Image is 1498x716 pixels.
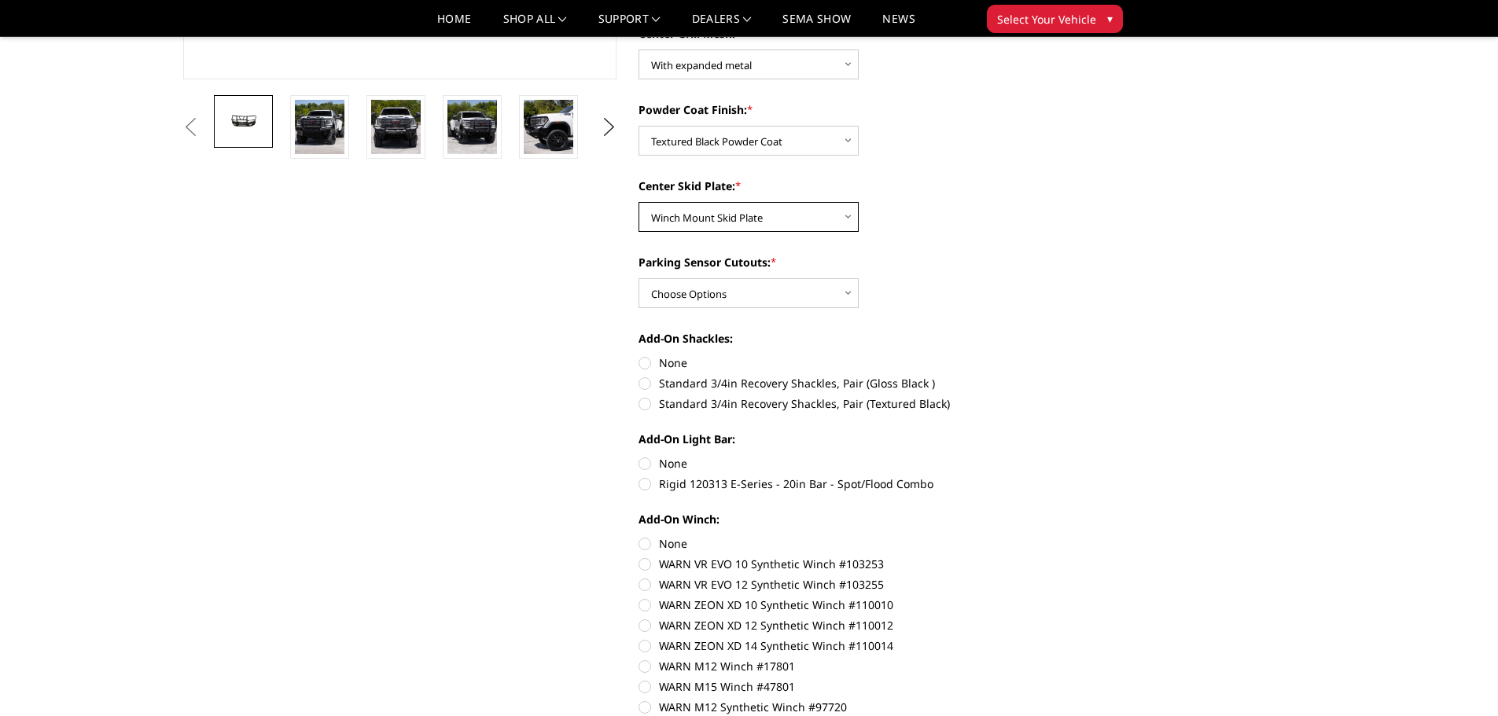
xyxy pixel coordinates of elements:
label: Standard 3/4in Recovery Shackles, Pair (Gloss Black ) [639,375,1073,391]
button: Select Your Vehicle [987,5,1123,33]
span: Select Your Vehicle [997,11,1096,28]
label: WARN ZEON XD 14 Synthetic Winch #110014 [639,637,1073,654]
img: 2020-2023 GMC 2500-3500 - T2 Series - Extreme Front Bumper (receiver or winch) [295,100,344,154]
label: None [639,354,1073,371]
label: Add-On Shackles: [639,330,1073,347]
label: None [639,535,1073,552]
label: Powder Coat Finish: [639,101,1073,118]
label: Add-On Light Bar: [639,431,1073,447]
a: SEMA Show [782,13,851,36]
label: Add-On Winch: [639,511,1073,527]
a: News [882,13,915,36]
label: WARN M12 Winch #17801 [639,658,1073,674]
label: WARN M15 Winch #47801 [639,678,1073,695]
label: WARN ZEON XD 12 Synthetic Winch #110012 [639,617,1073,633]
span: ▾ [1107,10,1113,27]
label: Center Skid Plate: [639,178,1073,194]
a: Dealers [692,13,752,36]
label: Standard 3/4in Recovery Shackles, Pair (Textured Black) [639,395,1073,412]
a: Home [437,13,471,36]
label: WARN VR EVO 10 Synthetic Winch #103253 [639,556,1073,572]
img: 2020-2023 GMC 2500-3500 - T2 Series - Extreme Front Bumper (receiver or winch) [447,100,497,154]
label: WARN ZEON XD 10 Synthetic Winch #110010 [639,597,1073,613]
label: None [639,455,1073,472]
button: Next [597,116,620,139]
img: 2020-2023 GMC 2500-3500 - T2 Series - Extreme Front Bumper (receiver or winch) [371,100,421,154]
img: 2020-2023 GMC 2500-3500 - T2 Series - Extreme Front Bumper (receiver or winch) [524,100,573,154]
img: 2020-2023 GMC 2500-3500 - T2 Series - Extreme Front Bumper (receiver or winch) [219,110,268,134]
button: Previous [179,116,203,139]
label: Parking Sensor Cutouts: [639,254,1073,270]
label: WARN VR EVO 12 Synthetic Winch #103255 [639,576,1073,593]
label: Rigid 120313 E-Series - 20in Bar - Spot/Flood Combo [639,475,1073,492]
a: shop all [503,13,567,36]
a: Support [598,13,661,36]
label: WARN M12 Synthetic Winch #97720 [639,699,1073,715]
